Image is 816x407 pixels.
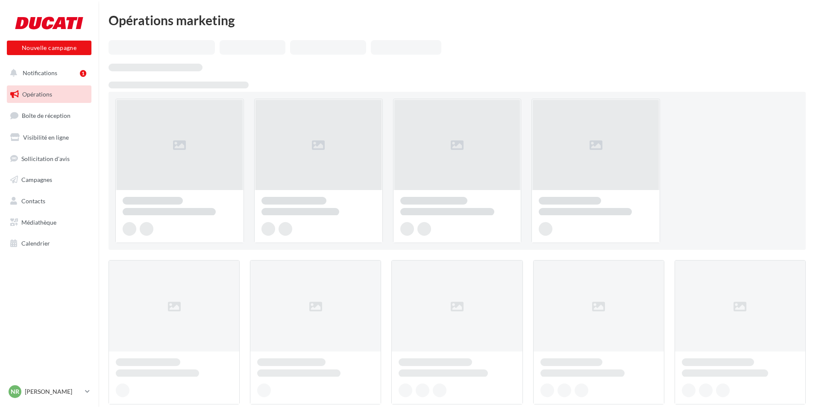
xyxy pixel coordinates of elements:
span: Médiathèque [21,219,56,226]
a: Contacts [5,192,93,210]
p: [PERSON_NAME] [25,387,82,396]
div: 1 [80,70,86,77]
a: Calendrier [5,234,93,252]
span: Calendrier [21,240,50,247]
div: Opérations marketing [109,14,806,26]
span: Notifications [23,69,57,76]
a: Boîte de réception [5,106,93,125]
span: Campagnes [21,176,52,183]
a: NR [PERSON_NAME] [7,384,91,400]
span: Boîte de réception [22,112,70,119]
a: Sollicitation d'avis [5,150,93,168]
span: Contacts [21,197,45,205]
span: NR [11,387,19,396]
a: Opérations [5,85,93,103]
span: Opérations [22,91,52,98]
button: Notifications 1 [5,64,90,82]
span: Visibilité en ligne [23,134,69,141]
a: Campagnes [5,171,93,189]
a: Visibilité en ligne [5,129,93,146]
span: Sollicitation d'avis [21,155,70,162]
a: Médiathèque [5,214,93,231]
button: Nouvelle campagne [7,41,91,55]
